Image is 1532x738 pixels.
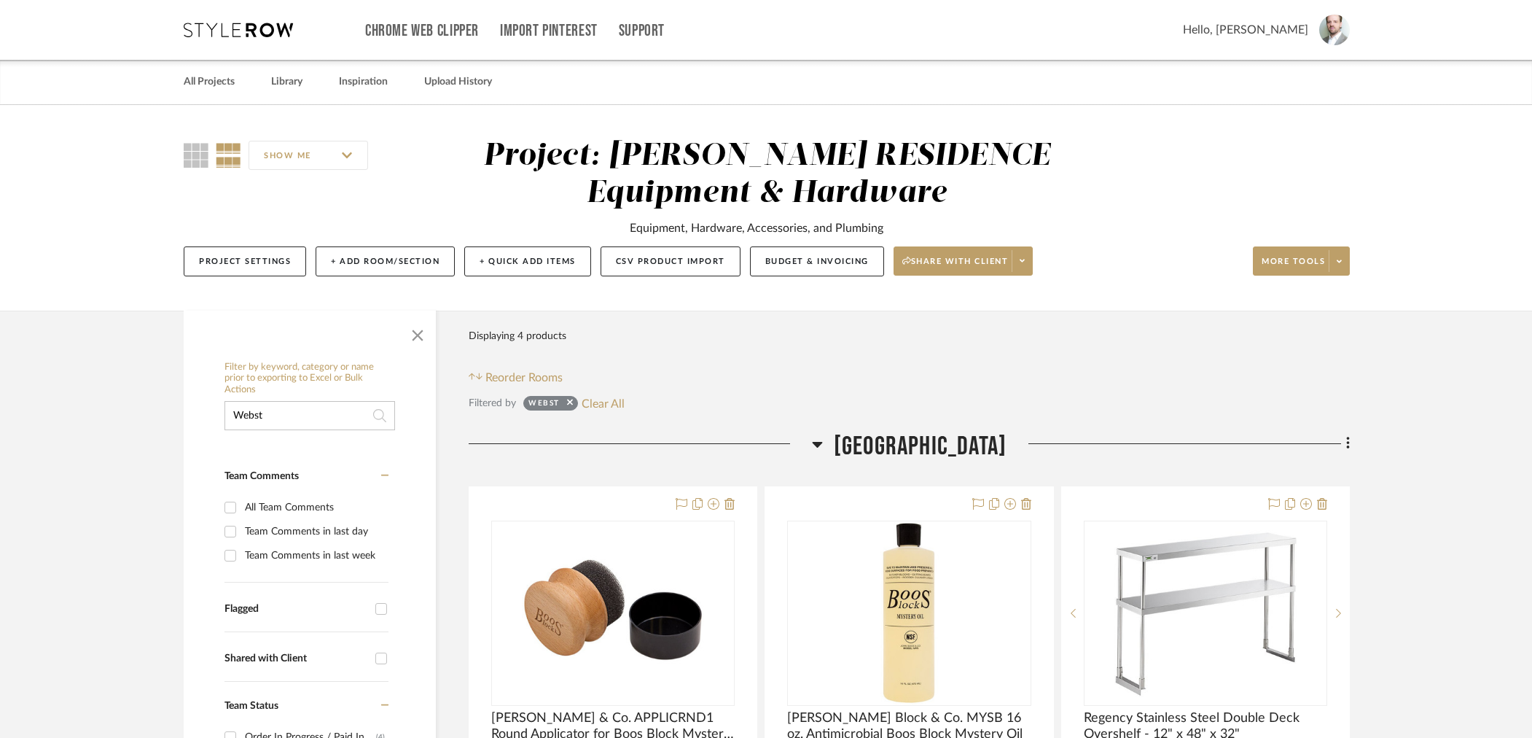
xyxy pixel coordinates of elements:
div: Flagged [224,603,368,615]
div: Equipment, Hardware, Accessories, and Plumbing [630,220,883,237]
span: Team Status [224,701,278,711]
input: Search within 4 results [224,401,395,430]
div: Webst [528,398,560,413]
a: Library [271,72,302,92]
button: Clear All [582,394,625,413]
button: + Quick Add Items [464,246,591,276]
a: Chrome Web Clipper [365,25,479,37]
div: Displaying 4 products [469,322,566,351]
div: Team Comments in last day [245,520,385,543]
img: avatar [1319,15,1350,45]
div: Team Comments in last week [245,544,385,567]
div: Project: [PERSON_NAME] RESIDENCE Equipment & Hardware [483,141,1050,209]
div: Shared with Client [224,653,368,665]
span: Reorder Rooms [485,369,563,387]
img: Regency Stainless Steel Double Deck Overshelf - 12" x 48" x 32" [1114,522,1297,704]
button: + Add Room/Section [316,246,455,276]
button: Reorder Rooms [469,369,563,387]
div: All Team Comments [245,496,385,519]
a: All Projects [184,72,235,92]
span: Team Comments [224,471,299,481]
a: Import Pinterest [500,25,598,37]
div: Filtered by [469,395,516,411]
span: Share with client [902,256,1009,278]
a: Support [619,25,665,37]
a: Upload History [424,72,492,92]
h6: Filter by keyword, category or name prior to exporting to Excel or Bulk Actions [224,362,395,396]
img: John Boos & Co. APPLICRND1 Round Applicator for Boos Block Mystery Oil and Board Cream [522,522,704,704]
button: Share with client [894,246,1033,276]
span: Hello, [PERSON_NAME] [1183,21,1308,39]
button: More tools [1253,246,1350,276]
button: Close [403,318,432,347]
button: Budget & Invoicing [750,246,884,276]
img: John Boos Block & Co. MYSB 16 oz. Antimicrobial Boos Block Mystery Oil [818,522,1000,704]
span: [GEOGRAPHIC_DATA] [834,431,1007,462]
span: More tools [1262,256,1325,278]
button: CSV Product Import [601,246,740,276]
a: Inspiration [339,72,388,92]
button: Project Settings [184,246,306,276]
